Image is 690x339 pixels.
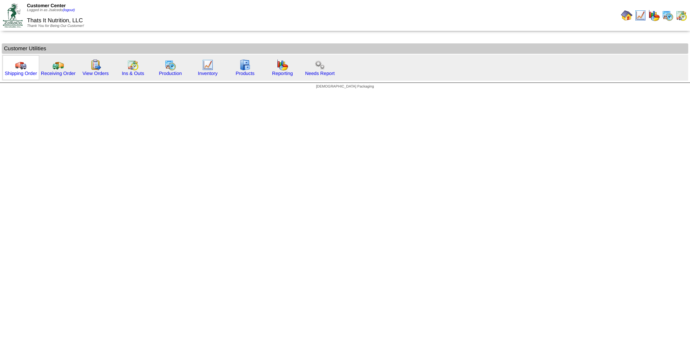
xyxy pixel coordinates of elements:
[127,59,139,71] img: calendarinout.gif
[41,71,75,76] a: Receiving Order
[122,71,144,76] a: Ins & Outs
[202,59,213,71] img: line_graph.gif
[676,10,687,21] img: calendarinout.gif
[27,3,66,8] span: Customer Center
[3,3,23,27] img: ZoRoCo_Logo(Green%26Foil)%20jpg.webp
[27,24,84,28] span: Thank You for Being Our Customer!
[5,71,37,76] a: Shipping Order
[316,85,374,89] span: [DEMOGRAPHIC_DATA] Packaging
[2,43,688,54] td: Customer Utilities
[305,71,335,76] a: Needs Report
[648,10,660,21] img: graph.gif
[236,71,255,76] a: Products
[159,71,182,76] a: Production
[52,59,64,71] img: truck2.gif
[90,59,101,71] img: workorder.gif
[239,59,251,71] img: cabinet.gif
[63,8,75,12] a: (logout)
[635,10,646,21] img: line_graph.gif
[15,59,27,71] img: truck.gif
[27,18,83,24] span: Thats It Nutrition, LLC
[198,71,218,76] a: Inventory
[27,8,75,12] span: Logged in as Jsalcedo
[82,71,109,76] a: View Orders
[662,10,673,21] img: calendarprod.gif
[165,59,176,71] img: calendarprod.gif
[621,10,632,21] img: home.gif
[272,71,293,76] a: Reporting
[277,59,288,71] img: graph.gif
[314,59,326,71] img: workflow.png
